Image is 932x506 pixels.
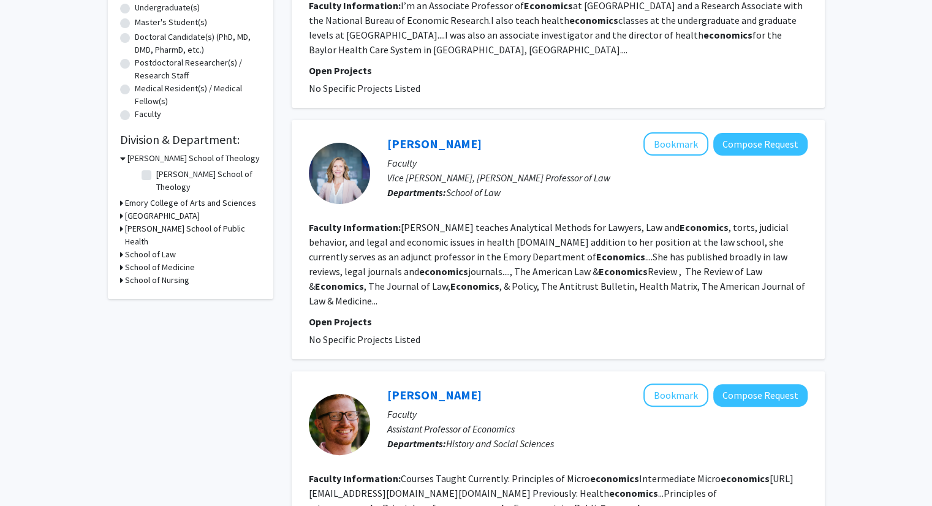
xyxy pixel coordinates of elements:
[125,248,176,261] h3: School of Law
[135,31,261,56] label: Doctoral Candidate(s) (PhD, MD, DMD, PharmD, etc.)
[446,186,501,198] span: School of Law
[156,168,258,194] label: [PERSON_NAME] School of Theology
[125,274,189,287] h3: School of Nursing
[125,210,200,222] h3: [GEOGRAPHIC_DATA]
[387,437,446,450] b: Departments:
[135,108,161,121] label: Faculty
[125,222,261,248] h3: [PERSON_NAME] School of Public Health
[569,14,618,26] b: economics
[125,261,195,274] h3: School of Medicine
[309,63,808,78] p: Open Projects
[419,265,468,278] b: economics
[309,221,401,233] b: Faculty Information:
[309,472,401,485] b: Faculty Information:
[387,387,482,402] a: [PERSON_NAME]
[721,472,770,485] b: economics
[596,251,645,263] b: Economics
[125,197,256,210] h3: Emory College of Arts and Sciences
[309,333,420,346] span: No Specific Projects Listed
[713,384,808,407] button: Compose Request to Daniel Ludwinski
[135,1,200,14] label: Undergraduate(s)
[387,136,482,151] a: [PERSON_NAME]
[387,421,808,436] p: Assistant Professor of Economics
[643,132,708,156] button: Add Joanna M. Shepherd to Bookmarks
[450,280,499,292] b: Economics
[590,472,639,485] b: economics
[309,221,805,307] fg-read-more: [PERSON_NAME] teaches Analytical Methods for Lawyers, Law and , torts, judicial behavior, and leg...
[9,451,52,497] iframe: Chat
[120,132,261,147] h2: Division & Department:
[135,56,261,82] label: Postdoctoral Researcher(s) / Research Staff
[127,152,260,165] h3: [PERSON_NAME] School of Theology
[609,487,658,499] b: economics
[135,16,207,29] label: Master's Student(s)
[309,82,420,94] span: No Specific Projects Listed
[135,82,261,108] label: Medical Resident(s) / Medical Fellow(s)
[309,314,808,329] p: Open Projects
[599,265,648,278] b: Economics
[643,383,708,407] button: Add Daniel Ludwinski to Bookmarks
[387,186,446,198] b: Departments:
[703,29,752,41] b: economics
[713,133,808,156] button: Compose Request to Joanna M. Shepherd
[680,221,729,233] b: Economics
[315,280,364,292] b: Economics
[387,407,808,421] p: Faculty
[387,156,808,170] p: Faculty
[446,437,554,450] span: History and Social Sciences
[387,170,808,185] p: Vice [PERSON_NAME], [PERSON_NAME] Professor of Law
